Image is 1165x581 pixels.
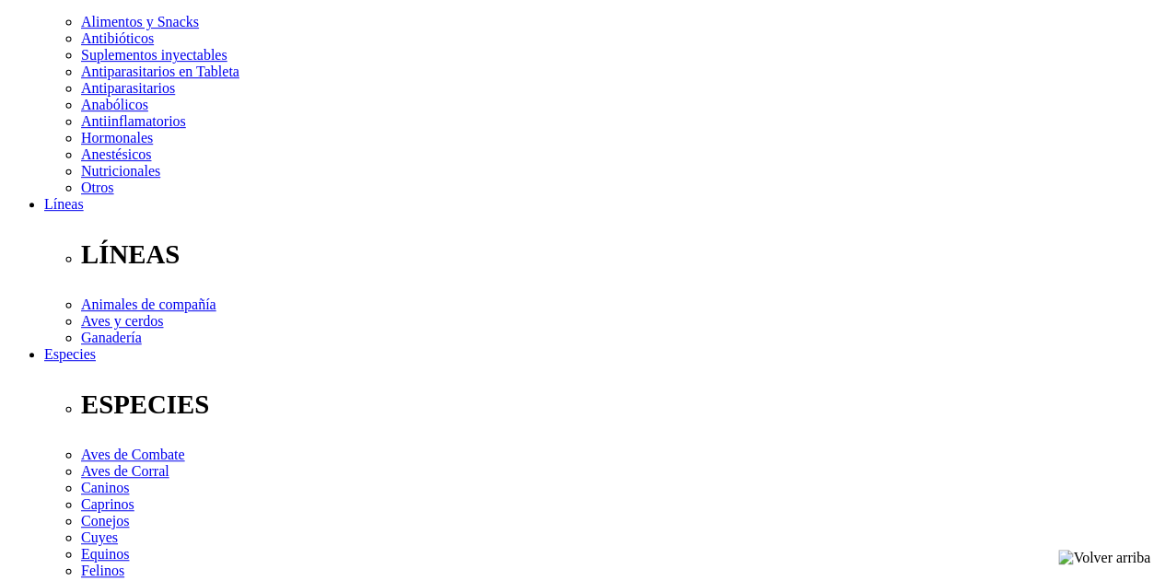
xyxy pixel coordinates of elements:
a: Otros [81,180,114,195]
p: ESPECIES [81,389,1158,420]
a: Nutricionales [81,163,160,179]
a: Antiparasitarios [81,80,175,96]
a: Anestésicos [81,146,151,162]
iframe: Brevo live chat [9,381,318,572]
img: Volver arriba [1058,550,1150,566]
a: Felinos [81,563,124,578]
a: Aves y cerdos [81,313,163,329]
a: Alimentos y Snacks [81,14,199,29]
a: Especies [44,346,96,362]
a: Antiparasitarios en Tableta [81,64,239,79]
p: LÍNEAS [81,239,1158,270]
a: Anabólicos [81,97,148,112]
a: Ganadería [81,330,142,345]
a: Suplementos inyectables [81,47,227,63]
a: Líneas [44,196,84,212]
a: Animales de compañía [81,296,216,312]
a: Hormonales [81,130,153,145]
a: Antibióticos [81,30,154,46]
a: Antiinflamatorios [81,113,186,129]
